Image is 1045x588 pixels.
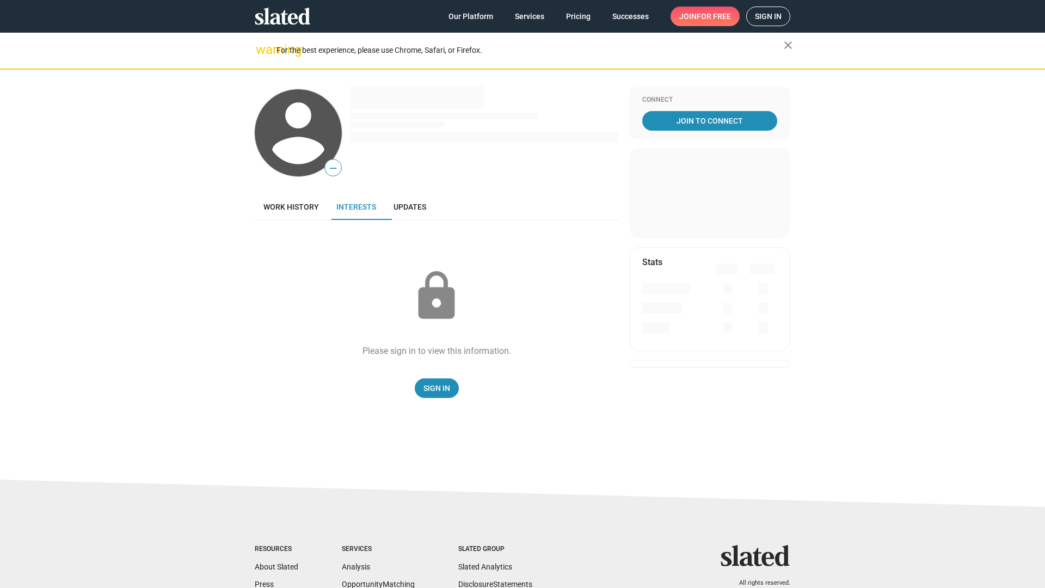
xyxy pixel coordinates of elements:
[415,378,459,398] a: Sign In
[644,111,775,131] span: Join To Connect
[276,43,784,58] div: For the best experience, please use Chrome, Safari, or Firefox.
[256,43,269,56] mat-icon: warning
[612,7,649,26] span: Successes
[557,7,599,26] a: Pricing
[342,562,370,571] a: Analysis
[746,7,790,26] a: Sign in
[409,269,464,323] mat-icon: lock
[342,545,415,554] div: Services
[385,194,435,220] a: Updates
[642,111,777,131] a: Join To Connect
[440,7,502,26] a: Our Platform
[782,39,795,52] mat-icon: close
[255,545,298,554] div: Resources
[671,7,740,26] a: Joinfor free
[515,7,544,26] span: Services
[755,7,782,26] span: Sign in
[679,7,731,26] span: Join
[362,345,511,357] div: Please sign in to view this information.
[263,203,319,211] span: Work history
[642,256,662,268] mat-card-title: Stats
[423,378,450,398] span: Sign In
[325,161,341,175] span: —
[255,562,298,571] a: About Slated
[566,7,591,26] span: Pricing
[255,194,328,220] a: Work history
[336,203,376,211] span: Interests
[458,562,512,571] a: Slated Analytics
[604,7,657,26] a: Successes
[642,96,777,105] div: Connect
[697,7,731,26] span: for free
[448,7,493,26] span: Our Platform
[394,203,426,211] span: Updates
[458,545,532,554] div: Slated Group
[506,7,553,26] a: Services
[328,194,385,220] a: Interests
